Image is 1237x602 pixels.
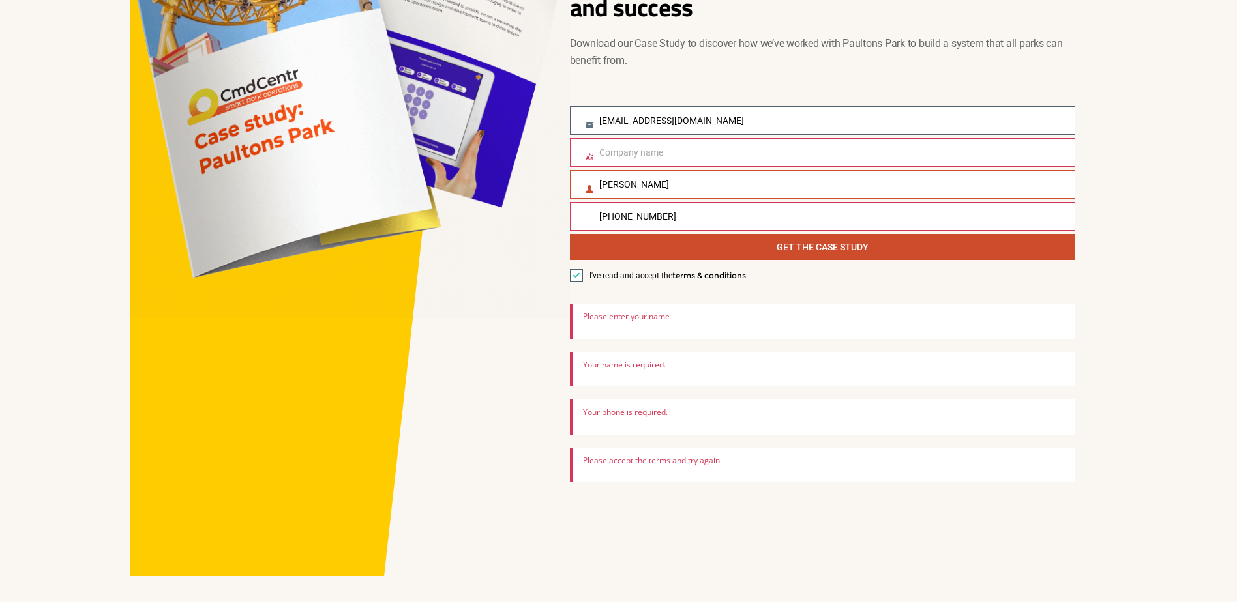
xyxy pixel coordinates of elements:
[583,358,1062,371] p: Your name is required.
[583,454,1062,467] p: Please accept the terms and try again.
[583,310,1062,323] p: Please enter your name
[583,269,746,282] span: I've read and accept the
[672,270,746,280] a: terms & conditions
[570,35,1075,69] p: Download our Case Study to discover how we’ve worked with Paultons Park to build a system that al...
[583,406,1062,419] p: Your phone is required.
[576,240,1069,254] span: Get The Case Study
[570,234,1075,260] button: Get The Case Study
